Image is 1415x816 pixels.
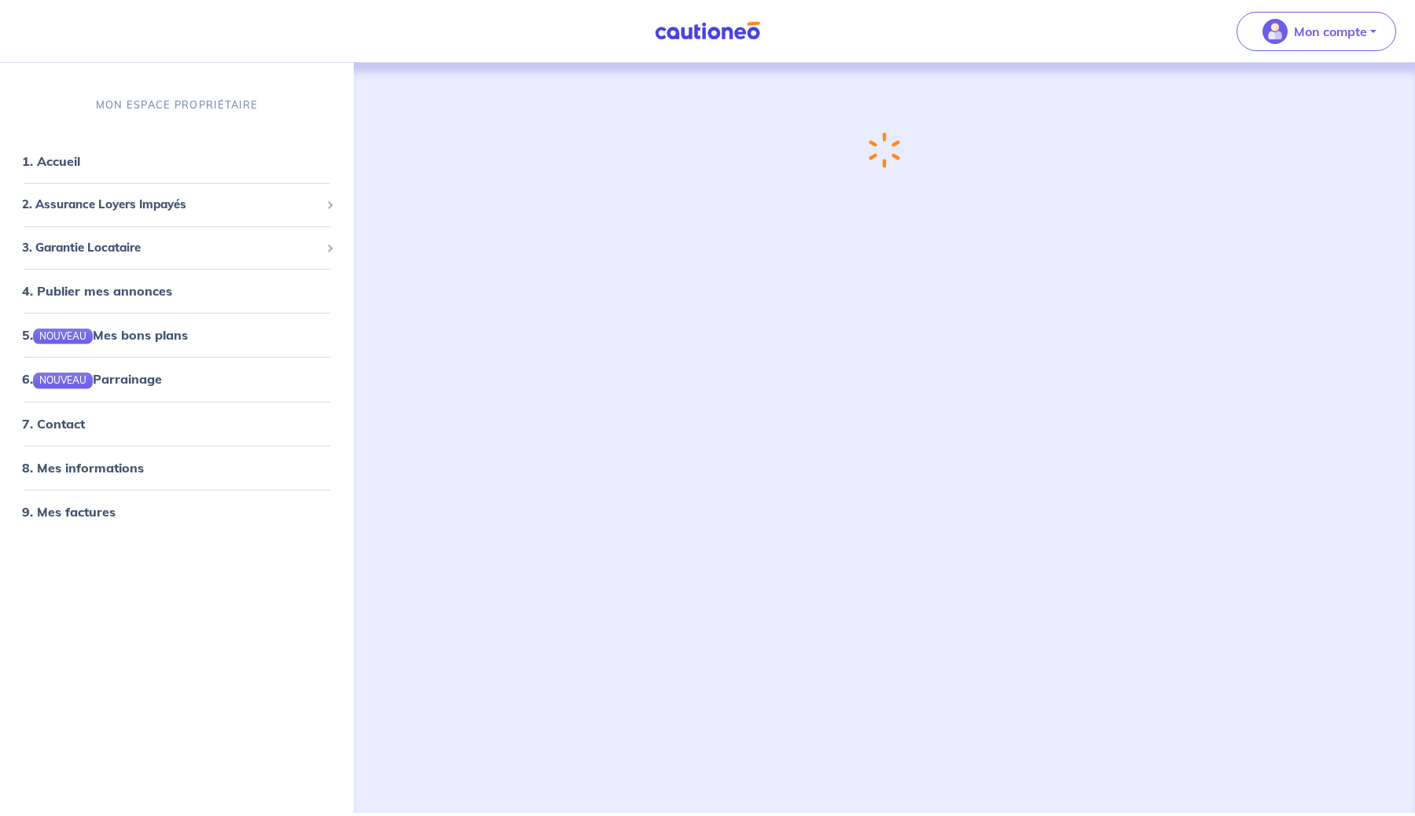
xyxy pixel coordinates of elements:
a: 8. Mes informations [22,459,144,475]
a: 4. Publier mes annonces [22,283,172,299]
div: 2. Assurance Loyers Impayés [6,189,347,220]
div: 4. Publier mes annonces [6,275,347,307]
a: 6.NOUVEAUParrainage [22,371,162,387]
span: 3. Garantie Locataire [22,239,320,257]
div: 7. Contact [6,407,347,439]
a: 9. Mes factures [22,503,116,519]
p: MON ESPACE PROPRIÉTAIRE [96,97,258,112]
div: 3. Garantie Locataire [6,233,347,263]
img: Cautioneo [649,21,766,41]
img: illu_account_valid_menu.svg [1262,19,1288,44]
p: Mon compte [1294,22,1367,41]
div: 1. Accueil [6,145,347,177]
div: 8. Mes informations [6,451,347,483]
img: loading-spinner [869,132,900,168]
div: 5.NOUVEAUMes bons plans [6,319,347,351]
button: illu_account_valid_menu.svgMon compte [1237,12,1396,51]
span: 2. Assurance Loyers Impayés [22,196,320,214]
a: 5.NOUVEAUMes bons plans [22,327,188,343]
div: 6.NOUVEAUParrainage [6,363,347,395]
div: 9. Mes factures [6,495,347,527]
a: 1. Accueil [22,153,80,169]
a: 7. Contact [22,415,85,431]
